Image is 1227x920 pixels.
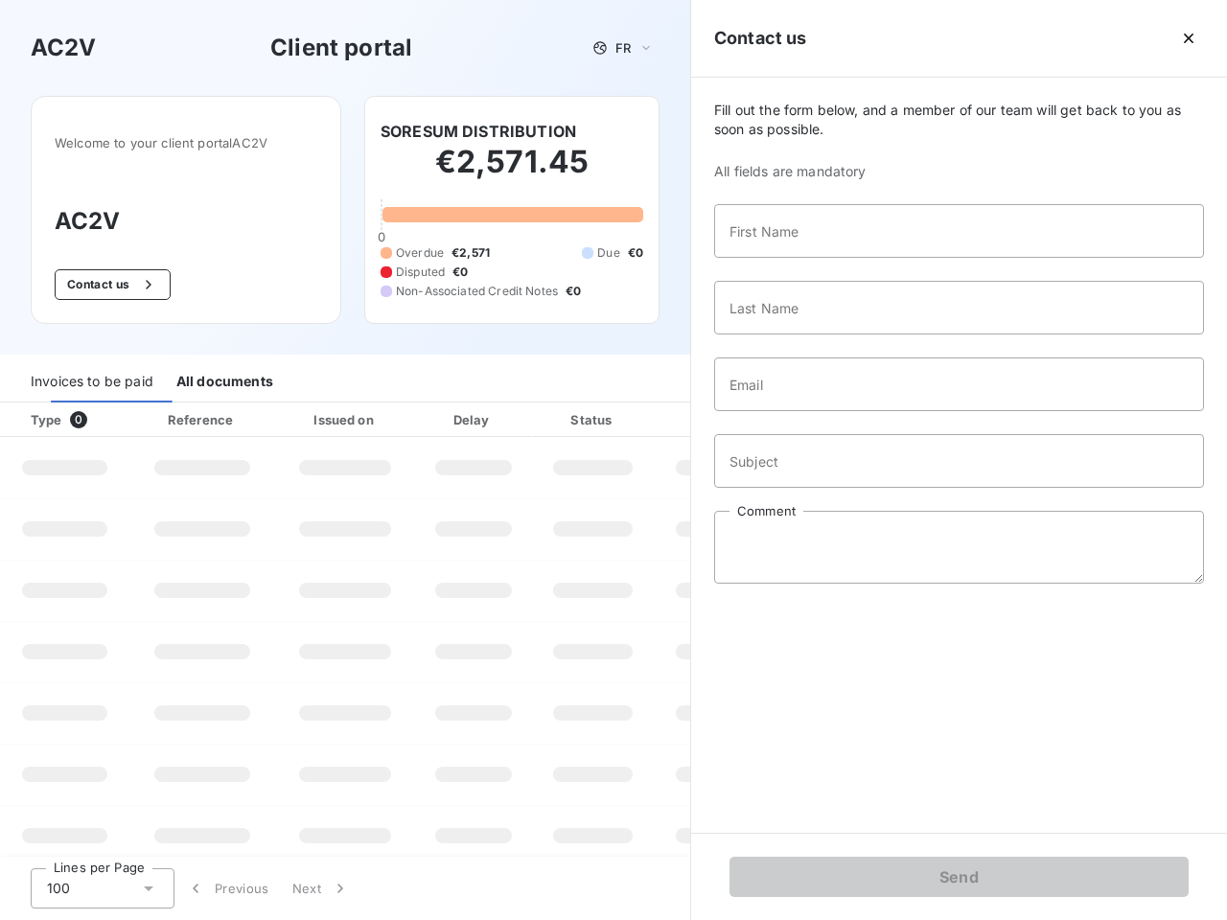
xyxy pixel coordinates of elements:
[628,244,643,262] span: €0
[55,269,171,300] button: Contact us
[281,868,361,908] button: Next
[658,410,780,429] div: Amount
[70,411,87,428] span: 0
[714,162,1204,181] span: All fields are mandatory
[270,31,412,65] h3: Client portal
[381,120,576,143] h6: SORESUM DISTRIBUTION
[729,857,1189,897] button: Send
[174,868,281,908] button: Previous
[31,31,97,65] h3: AC2V
[714,357,1204,411] input: placeholder
[31,362,153,402] div: Invoices to be paid
[714,101,1204,139] span: Fill out the form below, and a member of our team will get back to you as soon as possible.
[714,434,1204,488] input: placeholder
[279,410,411,429] div: Issued on
[419,410,528,429] div: Delay
[566,283,581,300] span: €0
[378,229,385,244] span: 0
[714,204,1204,258] input: placeholder
[396,244,444,262] span: Overdue
[55,204,317,239] h3: AC2V
[176,362,273,402] div: All documents
[19,410,126,429] div: Type
[381,143,643,200] h2: €2,571.45
[714,25,807,52] h5: Contact us
[55,135,317,150] span: Welcome to your client portal AC2V
[168,412,233,427] div: Reference
[536,410,650,429] div: Status
[396,264,445,281] span: Disputed
[396,283,558,300] span: Non-Associated Credit Notes
[714,281,1204,334] input: placeholder
[452,264,468,281] span: €0
[615,40,631,56] span: FR
[451,244,490,262] span: €2,571
[597,244,619,262] span: Due
[47,879,70,898] span: 100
